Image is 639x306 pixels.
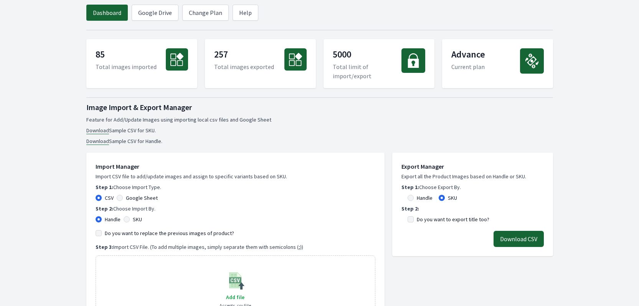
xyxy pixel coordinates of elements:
b: Step 1: [401,184,419,191]
p: Total images imported [96,62,157,71]
a: Download [86,138,109,145]
b: Step 3: [96,243,113,250]
label: Google Sheet [126,194,158,202]
label: Handle [105,216,121,223]
a: Change Plan [182,5,229,21]
h1: Export Manager [401,162,544,171]
label: SKU [133,216,142,223]
label: SKU [448,194,457,202]
b: Step 2: [96,205,113,212]
p: Choose Export By. [401,183,544,191]
p: 257 [214,48,274,62]
span: Add file [226,294,244,301]
a: Dashboard [86,5,128,21]
h1: Image Import & Export Manager [86,102,553,113]
label: Do you want to replace the previous images of product? [105,229,234,237]
a: Help [233,5,258,21]
b: Step 1: [96,184,113,191]
p: Total images exported [214,62,274,71]
label: CSV [105,194,114,202]
p: Current plan [451,62,485,71]
h1: Import Manager [96,162,375,171]
a: Download [86,127,109,134]
label: Do you want to export title too? [417,216,489,223]
p: Import CSV File. (To add multiple images, simply separate them with semicolons (;)) [96,243,375,251]
a: Google Drive [132,5,178,21]
p: Choose Import Type. [96,183,375,191]
label: Handle [417,194,433,202]
p: Total limit of import/export [333,62,401,81]
p: 5000 [333,48,401,62]
p: Export all the Product Images based on Handle or SKU. [401,173,544,180]
p: Feature for Add/Update Images using importing local csv files and Google Sheet [86,116,553,123]
button: Download CSV [494,231,544,247]
p: Import CSV file to add/update images and assign to specific variants based on SKU. [96,173,375,180]
p: Advance [451,48,485,62]
p: 85 [96,48,157,62]
li: Sample CSV for SKU. [86,127,553,134]
b: Step 2: [401,205,419,212]
p: Choose Import By. [96,205,375,212]
li: Sample CSV for Handle. [86,137,553,145]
